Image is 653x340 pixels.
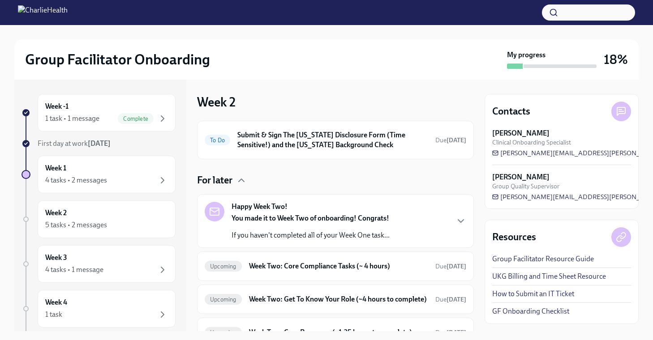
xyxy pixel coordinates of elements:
[492,105,530,118] h4: Contacts
[232,214,389,222] strong: You made it to Week Two of onboarding! Congrats!
[45,114,99,123] div: 1 task • 1 message
[21,245,176,283] a: Week 34 tasks • 1 message
[205,296,242,303] span: Upcoming
[45,253,67,263] h6: Week 3
[205,137,230,144] span: To Do
[21,139,176,149] a: First day at work[DATE]
[435,328,466,337] span: October 6th, 2025 08:00
[197,174,232,187] h4: For later
[492,138,571,147] span: Clinical Onboarding Specialist
[447,329,466,336] strong: [DATE]
[492,172,550,182] strong: [PERSON_NAME]
[447,296,466,303] strong: [DATE]
[447,136,466,144] strong: [DATE]
[21,200,176,238] a: Week 25 tasks • 2 messages
[232,230,390,240] p: If you haven't completed all of your Week One task...
[197,94,236,110] h3: Week 2
[604,51,628,68] h3: 18%
[435,136,466,144] span: Due
[435,295,466,304] span: October 6th, 2025 08:00
[232,202,288,212] strong: Happy Week Two!
[205,259,466,273] a: UpcomingWeek Two: Core Compliance Tasks (~ 4 hours)Due[DATE]
[205,292,466,306] a: UpcomingWeek Two: Get To Know Your Role (~4 hours to complete)Due[DATE]
[21,94,176,132] a: Week -11 task • 1 messageComplete
[45,102,69,111] h6: Week -1
[25,51,210,68] h2: Group Facilitator Onboarding
[21,156,176,193] a: Week 14 tasks • 2 messages
[205,128,466,152] a: To DoSubmit & Sign The [US_STATE] Disclosure Form (Time Sensitive!) and the [US_STATE] Background...
[197,174,474,187] div: For later
[88,139,111,148] strong: [DATE]
[45,310,62,319] div: 1 task
[205,263,242,270] span: Upcoming
[492,254,594,264] a: Group Facilitator Resource Guide
[45,265,103,275] div: 4 tasks • 1 message
[205,325,466,340] a: UpcomingWeek Two: Core Processes (~1.25 hours to complete)Due[DATE]
[435,296,466,303] span: Due
[492,289,574,299] a: How to Submit an IT Ticket
[45,163,66,173] h6: Week 1
[21,290,176,327] a: Week 41 task
[507,50,546,60] strong: My progress
[249,294,428,304] h6: Week Two: Get To Know Your Role (~4 hours to complete)
[45,297,67,307] h6: Week 4
[492,272,606,281] a: UKG Billing and Time Sheet Resource
[38,139,111,148] span: First day at work
[435,136,466,144] span: October 1st, 2025 08:00
[249,327,428,337] h6: Week Two: Core Processes (~1.25 hours to complete)
[249,261,428,271] h6: Week Two: Core Compliance Tasks (~ 4 hours)
[447,263,466,270] strong: [DATE]
[118,115,154,122] span: Complete
[435,329,466,336] span: Due
[492,230,536,244] h4: Resources
[435,262,466,271] span: October 6th, 2025 08:00
[492,306,569,316] a: GF Onboarding Checklist
[492,128,550,138] strong: [PERSON_NAME]
[18,5,68,20] img: CharlieHealth
[45,175,107,185] div: 4 tasks • 2 messages
[45,208,67,218] h6: Week 2
[205,329,242,336] span: Upcoming
[492,182,559,191] span: Group Quality Supervisor
[237,130,428,150] h6: Submit & Sign The [US_STATE] Disclosure Form (Time Sensitive!) and the [US_STATE] Background Check
[45,220,107,230] div: 5 tasks • 2 messages
[435,263,466,270] span: Due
